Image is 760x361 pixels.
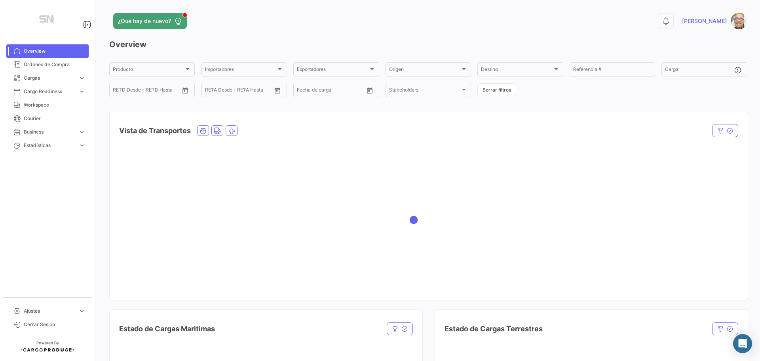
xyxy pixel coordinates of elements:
[6,112,89,125] a: Courier
[24,142,75,149] span: Estadísticas
[78,74,85,82] span: expand_more
[24,128,75,136] span: Business
[119,323,215,334] h4: Estado de Cargas Maritimas
[24,61,85,68] span: Órdenes de Compra
[24,101,85,109] span: Workspace
[24,115,85,122] span: Courier
[225,88,256,94] input: Hasta
[24,74,75,82] span: Cargas
[24,321,85,328] span: Cerrar Sesión
[389,88,460,94] span: Stakeholders
[6,58,89,71] a: Órdenes de Compra
[109,39,747,50] h3: Overview
[78,308,85,315] span: expand_more
[389,68,460,73] span: Origen
[28,10,67,32] img: Manufactura+Logo.png
[477,83,516,96] button: Borrar filtros
[481,68,552,73] span: Destino
[6,44,89,58] a: Overview
[297,68,368,73] span: Exportadores
[24,88,75,95] span: Cargo Readiness
[113,13,187,29] button: ¿Qué hay de nuevo?
[78,88,85,95] span: expand_more
[205,88,219,94] input: Desde
[179,84,191,96] button: Open calendar
[78,128,85,136] span: expand_more
[733,334,752,353] div: Abrir Intercom Messenger
[113,68,184,73] span: Producto
[6,98,89,112] a: Workspace
[731,13,747,29] img: Captura.PNG
[272,84,283,96] button: Open calendar
[317,88,348,94] input: Hasta
[445,323,543,334] h4: Estado de Cargas Terrestres
[297,88,311,94] input: Desde
[682,17,727,25] span: [PERSON_NAME]
[212,126,223,136] button: Land
[226,126,237,136] button: Air
[198,126,209,136] button: Ocean
[364,84,376,96] button: Open calendar
[205,68,276,73] span: Importadores
[118,17,171,25] span: ¿Qué hay de nuevo?
[133,88,164,94] input: Hasta
[24,308,75,315] span: Ajustes
[119,125,191,136] h4: Vista de Transportes
[113,88,127,94] input: Desde
[78,142,85,149] span: expand_more
[24,48,85,55] span: Overview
